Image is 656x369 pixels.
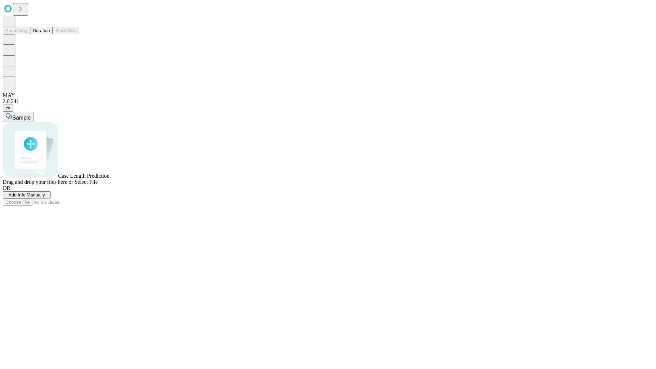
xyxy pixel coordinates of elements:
[3,185,10,191] span: OR
[30,27,53,34] button: Duration
[9,192,45,197] span: Add Info Manually
[53,27,79,34] button: Block Size
[58,173,109,179] span: Case Length Prediction
[3,27,30,34] button: Smoothing
[3,112,33,122] button: Sample
[3,191,51,199] button: Add Info Manually
[74,179,98,185] span: Select File
[3,105,13,112] button: @
[3,92,653,98] div: MAY
[12,115,31,121] span: Sample
[3,98,653,105] div: 2.0.241
[3,179,73,185] span: Drag and drop your files here or
[5,106,10,111] span: @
